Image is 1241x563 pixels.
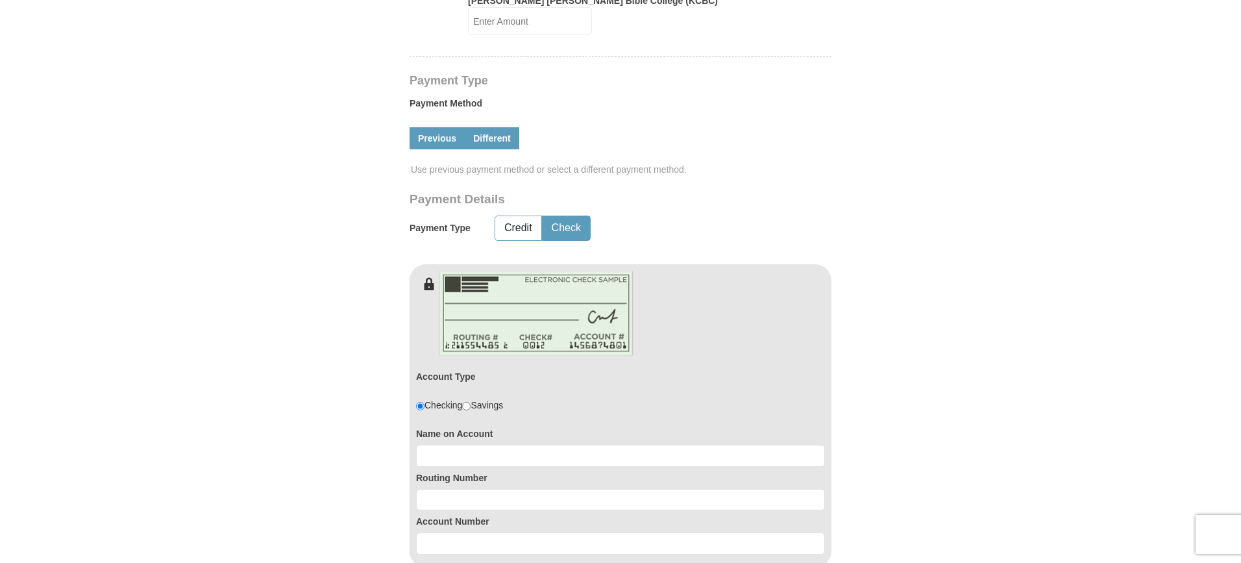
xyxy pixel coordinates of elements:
span: Use previous payment method or select a different payment method. [411,163,833,176]
label: Account Type [416,370,476,383]
label: Name on Account [416,427,825,440]
label: Routing Number [416,471,825,484]
button: Credit [495,216,541,240]
div: Checking Savings [416,399,503,412]
h3: Payment Details [410,192,741,207]
button: Check [543,216,590,240]
a: Different [465,127,519,149]
input: Enter Amount [468,7,592,35]
h4: Payment Type [410,75,831,86]
a: Previous [410,127,465,149]
label: Account Number [416,515,825,528]
h5: Payment Type [410,223,471,234]
label: Payment Method [410,97,831,116]
img: check-en.png [439,271,633,356]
